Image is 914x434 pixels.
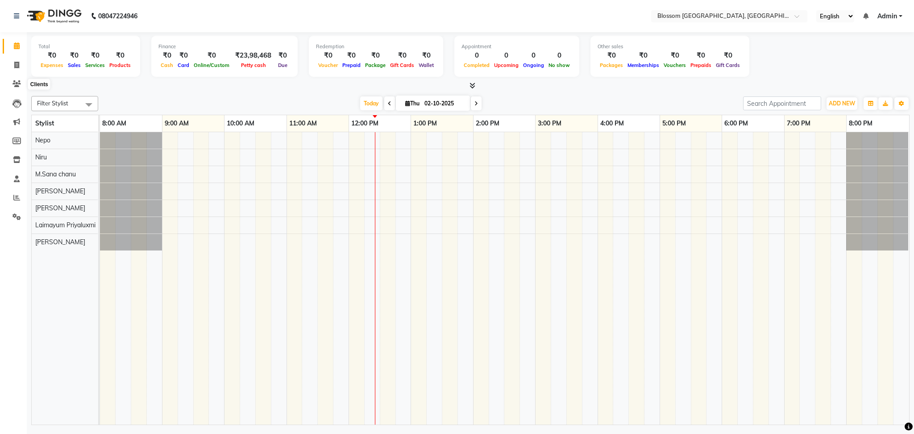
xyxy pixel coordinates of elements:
[461,50,492,61] div: 0
[598,43,742,50] div: Other sales
[625,50,661,61] div: ₹0
[363,62,388,68] span: Package
[38,62,66,68] span: Expenses
[388,50,416,61] div: ₹0
[224,117,257,130] a: 10:00 AM
[474,117,502,130] a: 2:00 PM
[191,62,232,68] span: Online/Custom
[536,117,564,130] a: 3:00 PM
[35,153,47,161] span: Niru
[316,43,436,50] div: Redemption
[175,62,191,68] span: Card
[23,4,84,29] img: logo
[416,50,436,61] div: ₹0
[827,97,857,110] button: ADD NEW
[107,62,133,68] span: Products
[158,50,175,61] div: ₹0
[100,117,129,130] a: 8:00 AM
[83,62,107,68] span: Services
[688,62,714,68] span: Prepaids
[37,100,68,107] span: Filter Stylist
[625,62,661,68] span: Memberships
[158,43,291,50] div: Finance
[411,117,439,130] a: 1:00 PM
[35,136,50,144] span: Nepo
[461,62,492,68] span: Completed
[829,100,855,107] span: ADD NEW
[785,117,813,130] a: 7:00 PM
[403,100,422,107] span: Thu
[35,221,96,229] span: Laimayum Priyaluxmi
[38,50,66,61] div: ₹0
[722,117,750,130] a: 6:00 PM
[66,62,83,68] span: Sales
[340,62,363,68] span: Prepaid
[743,96,821,110] input: Search Appointment
[35,187,85,195] span: [PERSON_NAME]
[316,62,340,68] span: Voucher
[714,62,742,68] span: Gift Cards
[598,62,625,68] span: Packages
[877,12,897,21] span: Admin
[661,50,688,61] div: ₹0
[316,50,340,61] div: ₹0
[107,50,133,61] div: ₹0
[276,62,290,68] span: Due
[714,50,742,61] div: ₹0
[175,50,191,61] div: ₹0
[492,50,521,61] div: 0
[28,79,50,90] div: Clients
[35,170,76,178] span: M.Sana chanu
[98,4,137,29] b: 08047224946
[38,43,133,50] div: Total
[232,50,275,61] div: ₹23,98,468
[546,50,572,61] div: 0
[521,50,546,61] div: 0
[688,50,714,61] div: ₹0
[66,50,83,61] div: ₹0
[598,50,625,61] div: ₹0
[546,62,572,68] span: No show
[191,50,232,61] div: ₹0
[598,117,626,130] a: 4:00 PM
[521,62,546,68] span: Ongoing
[35,238,85,246] span: [PERSON_NAME]
[660,117,688,130] a: 5:00 PM
[35,204,85,212] span: [PERSON_NAME]
[83,50,107,61] div: ₹0
[239,62,268,68] span: Petty cash
[275,50,291,61] div: ₹0
[416,62,436,68] span: Wallet
[340,50,363,61] div: ₹0
[847,117,875,130] a: 8:00 PM
[162,117,191,130] a: 9:00 AM
[461,43,572,50] div: Appointment
[35,119,54,127] span: Stylist
[287,117,319,130] a: 11:00 AM
[360,96,382,110] span: Today
[388,62,416,68] span: Gift Cards
[363,50,388,61] div: ₹0
[158,62,175,68] span: Cash
[349,117,381,130] a: 12:00 PM
[492,62,521,68] span: Upcoming
[422,97,466,110] input: 2025-10-02
[661,62,688,68] span: Vouchers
